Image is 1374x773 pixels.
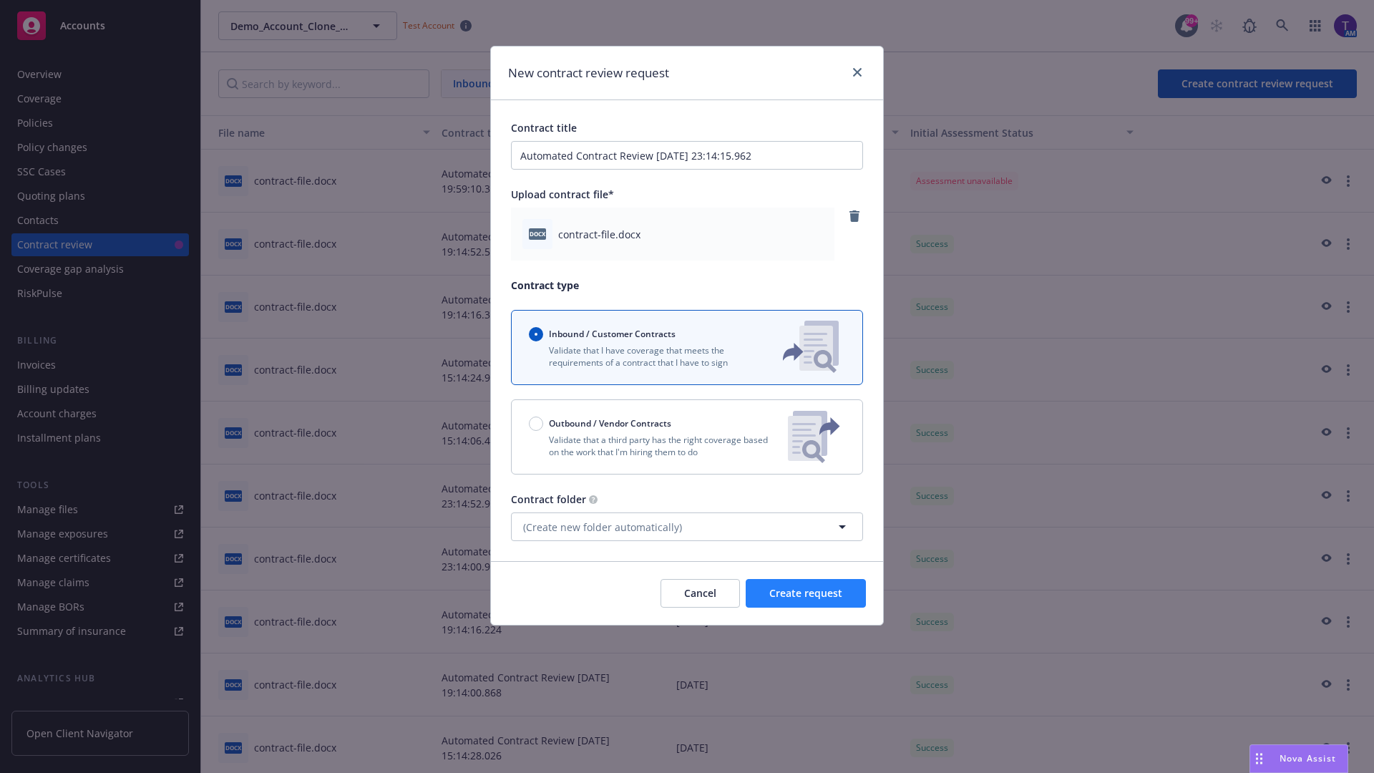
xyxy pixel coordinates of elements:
[661,579,740,608] button: Cancel
[508,64,669,82] h1: New contract review request
[511,399,863,475] button: Outbound / Vendor ContractsValidate that a third party has the right coverage based on the work t...
[549,328,676,340] span: Inbound / Customer Contracts
[549,417,671,429] span: Outbound / Vendor Contracts
[1250,745,1268,772] div: Drag to move
[529,417,543,431] input: Outbound / Vendor Contracts
[849,64,866,81] a: close
[511,278,863,293] p: Contract type
[746,579,866,608] button: Create request
[523,520,682,535] span: (Create new folder automatically)
[511,512,863,541] button: (Create new folder automatically)
[529,344,759,369] p: Validate that I have coverage that meets the requirements of a contract that I have to sign
[511,310,863,385] button: Inbound / Customer ContractsValidate that I have coverage that meets the requirements of a contra...
[769,586,842,600] span: Create request
[529,228,546,239] span: docx
[511,141,863,170] input: Enter a title for this contract
[529,327,543,341] input: Inbound / Customer Contracts
[846,208,863,225] a: remove
[511,121,577,135] span: Contract title
[529,434,776,458] p: Validate that a third party has the right coverage based on the work that I'm hiring them to do
[511,188,614,201] span: Upload contract file*
[558,227,640,242] span: contract-file.docx
[1280,752,1336,764] span: Nova Assist
[684,586,716,600] span: Cancel
[1249,744,1348,773] button: Nova Assist
[511,492,586,506] span: Contract folder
